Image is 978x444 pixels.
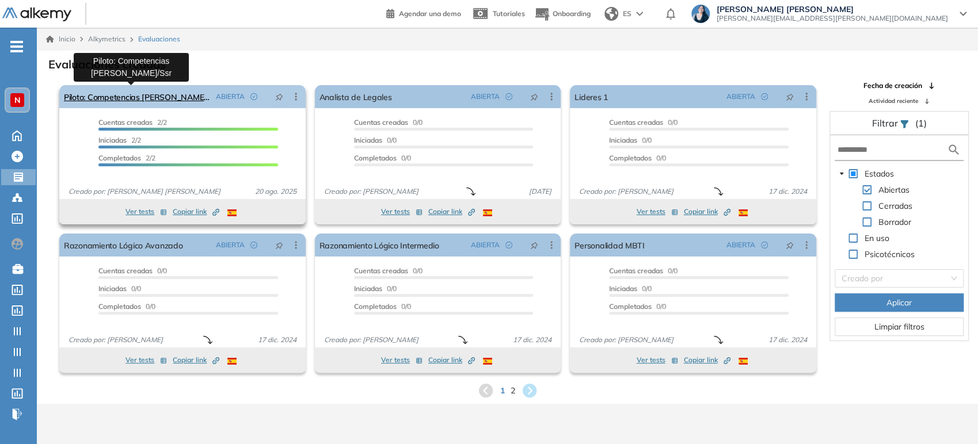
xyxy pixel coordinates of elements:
span: [PERSON_NAME][EMAIL_ADDRESS][PERSON_NAME][DOMAIN_NAME] [717,14,948,23]
span: Iniciadas [609,136,637,144]
span: pushpin [530,92,538,101]
span: 0/0 [354,136,397,144]
span: Cuentas creadas [354,118,408,127]
span: Cuentas creadas [609,118,663,127]
button: Limpiar filtros [835,317,964,336]
span: 2/2 [98,154,155,162]
span: Abiertas [878,185,909,195]
button: Copiar link [428,353,475,367]
span: check-circle [761,242,768,248]
span: Borrador [876,215,914,229]
img: ESP [483,209,492,216]
span: Copiar link [684,355,730,365]
span: 0/0 [354,154,411,162]
span: 2 [511,385,515,397]
span: Completados [98,154,141,162]
span: 0/0 [609,154,666,162]
span: ES [623,9,631,19]
span: En uso [862,231,892,245]
img: Logo [2,7,71,22]
span: Fecha de creación [863,81,922,91]
span: Cuentas creadas [98,266,153,275]
span: 0/0 [354,284,397,293]
button: Copiar link [684,205,730,219]
span: check-circle [505,93,512,100]
div: Piloto: Competencias [PERSON_NAME]/Ssr [74,53,189,82]
span: Creado por: [PERSON_NAME] [574,186,678,197]
span: check-circle [250,242,257,248]
span: Estados [862,167,896,181]
img: world [604,7,618,21]
img: arrow [636,12,643,16]
i: - [10,45,23,48]
span: Estados [865,169,894,179]
span: check-circle [250,93,257,100]
button: Ver tests [637,353,678,367]
span: N [14,95,21,105]
span: check-circle [761,93,768,100]
button: pushpin [522,236,547,254]
span: Evaluaciones [138,34,180,44]
img: ESP [227,209,237,216]
span: check-circle [505,242,512,248]
span: Iniciadas [354,136,382,144]
span: Tutoriales [493,9,525,18]
span: ABIERTA [216,240,245,250]
span: pushpin [275,240,283,250]
span: 20 ago. 2025 [250,186,301,197]
span: Completados [354,302,397,311]
span: ABIERTA [471,240,500,250]
span: Completados [354,154,397,162]
span: 0/0 [609,302,666,311]
button: pushpin [777,87,802,106]
a: Piloto: Competencias [PERSON_NAME]/Ssr [64,85,211,108]
span: 0/0 [354,118,423,127]
span: pushpin [786,92,794,101]
span: 17 dic. 2024 [764,186,812,197]
a: Analista de Legales [319,85,392,108]
button: Copiar link [684,353,730,367]
button: pushpin [267,87,292,106]
span: pushpin [275,92,283,101]
button: Ver tests [125,205,167,219]
span: 0/0 [609,136,652,144]
a: Razonamiento Lógico Avanzado [64,234,183,257]
span: Copiar link [684,206,730,217]
span: Cerradas [876,199,915,213]
span: ABIERTA [726,91,755,102]
span: 1 [500,385,505,397]
button: Copiar link [173,353,219,367]
span: 0/0 [354,266,423,275]
img: search icon [947,143,961,157]
span: Psicotécnicos [862,247,917,261]
button: Ver tests [381,353,423,367]
span: Psicotécnicos [865,249,915,259]
img: ESP [739,209,748,216]
span: En uso [865,233,889,243]
img: ESP [739,358,748,365]
span: [PERSON_NAME] [PERSON_NAME] [717,5,948,14]
span: pushpin [786,240,794,250]
span: 17 dic. 2024 [764,335,812,345]
span: Agendar una demo [399,9,461,18]
span: Copiar link [173,206,219,217]
span: Completados [609,302,652,311]
span: Cuentas creadas [354,266,408,275]
span: ABIERTA [471,91,500,102]
button: Copiar link [428,205,475,219]
button: Onboarding [534,2,591,26]
span: Iniciadas [354,284,382,293]
span: Iniciadas [98,284,127,293]
span: caret-down [839,171,844,177]
span: Aplicar [886,296,912,309]
span: 0/0 [98,284,141,293]
span: Limpiar filtros [874,320,924,333]
button: pushpin [522,87,547,106]
button: Copiar link [173,205,219,219]
span: Abiertas [876,183,912,197]
span: Cuentas creadas [609,266,663,275]
span: 0/0 [98,266,167,275]
span: 0/0 [354,302,411,311]
img: ESP [483,358,492,365]
span: 17 dic. 2024 [508,335,556,345]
